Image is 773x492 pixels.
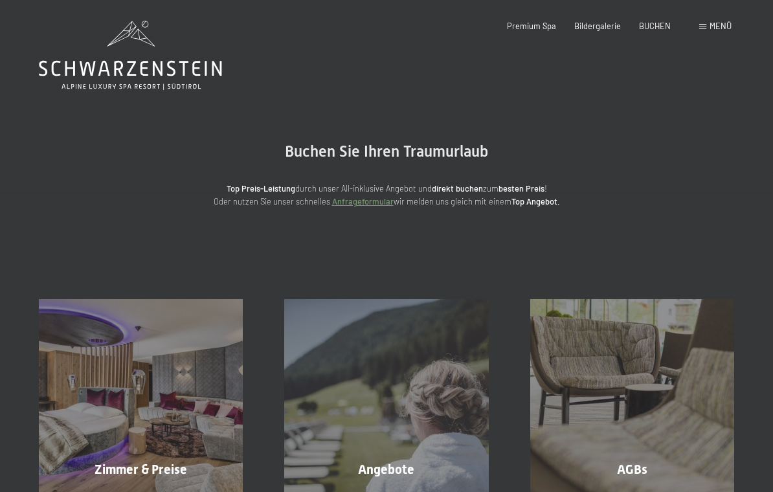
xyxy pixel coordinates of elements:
[128,182,645,208] p: durch unser All-inklusive Angebot und zum ! Oder nutzen Sie unser schnelles wir melden uns gleich...
[95,462,187,477] span: Zimmer & Preise
[511,196,560,207] strong: Top Angebot.
[507,21,556,31] a: Premium Spa
[617,462,647,477] span: AGBs
[499,183,544,194] strong: besten Preis
[358,462,414,477] span: Angebote
[574,21,621,31] a: Bildergalerie
[710,21,732,31] span: Menü
[227,183,295,194] strong: Top Preis-Leistung
[285,142,488,161] span: Buchen Sie Ihren Traumurlaub
[332,196,394,207] a: Anfrageformular
[432,183,483,194] strong: direkt buchen
[639,21,671,31] a: BUCHEN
